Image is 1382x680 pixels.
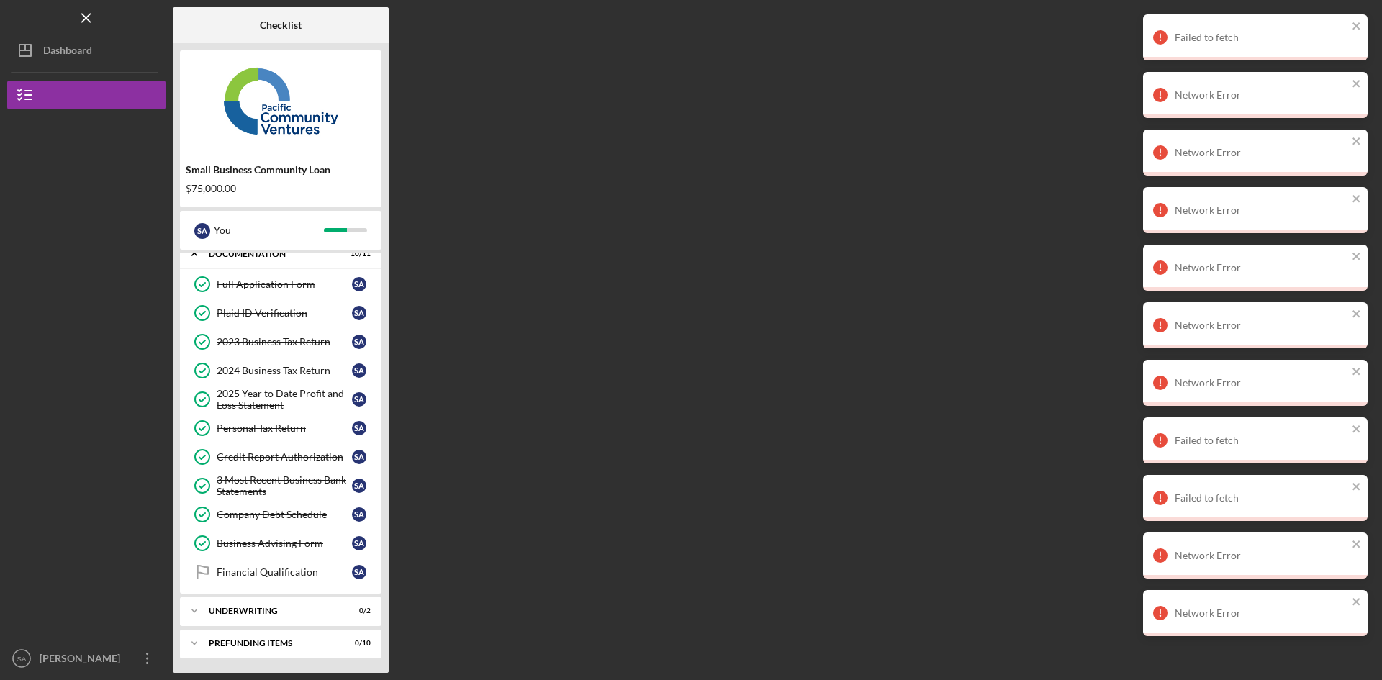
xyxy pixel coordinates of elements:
[1175,89,1347,101] div: Network Error
[1352,20,1362,34] button: close
[217,365,352,376] div: 2024 Business Tax Return
[217,451,352,463] div: Credit Report Authorization
[217,336,352,348] div: 2023 Business Tax Return
[187,414,374,443] a: Personal Tax ReturnSA
[1352,193,1362,207] button: close
[217,422,352,434] div: Personal Tax Return
[352,277,366,291] div: S A
[352,306,366,320] div: S A
[217,388,352,411] div: 2025 Year to Date Profit and Loss Statement
[7,644,166,673] button: SA[PERSON_NAME]
[209,639,335,648] div: Prefunding Items
[187,558,374,586] a: Financial QualificationSA
[260,19,302,31] b: Checklist
[217,278,352,290] div: Full Application Form
[1175,147,1347,158] div: Network Error
[352,565,366,579] div: S A
[187,270,374,299] a: Full Application FormSA
[209,250,335,258] div: Documentation
[352,363,366,378] div: S A
[187,356,374,385] a: 2024 Business Tax ReturnSA
[186,183,376,194] div: $75,000.00
[1175,32,1347,43] div: Failed to fetch
[17,655,27,663] text: SA
[352,479,366,493] div: S A
[345,250,371,258] div: 10 / 11
[352,450,366,464] div: S A
[352,536,366,550] div: S A
[1352,538,1362,552] button: close
[7,36,166,65] button: Dashboard
[1352,308,1362,322] button: close
[352,335,366,349] div: S A
[214,218,324,242] div: You
[187,443,374,471] a: Credit Report AuthorizationSA
[187,299,374,327] a: Plaid ID VerificationSA
[187,327,374,356] a: 2023 Business Tax ReturnSA
[1352,366,1362,379] button: close
[1175,204,1347,216] div: Network Error
[194,223,210,239] div: S A
[187,471,374,500] a: 3 Most Recent Business Bank StatementsSA
[1175,319,1347,331] div: Network Error
[217,474,352,497] div: 3 Most Recent Business Bank Statements
[187,529,374,558] a: Business Advising FormSA
[1352,423,1362,437] button: close
[1352,596,1362,609] button: close
[180,58,381,144] img: Product logo
[1352,78,1362,91] button: close
[1175,550,1347,561] div: Network Error
[217,307,352,319] div: Plaid ID Verification
[352,507,366,522] div: S A
[345,607,371,615] div: 0 / 2
[187,500,374,529] a: Company Debt ScheduleSA
[1175,262,1347,273] div: Network Error
[43,36,92,68] div: Dashboard
[1352,135,1362,149] button: close
[217,538,352,549] div: Business Advising Form
[1175,377,1347,389] div: Network Error
[1175,492,1347,504] div: Failed to fetch
[36,644,130,676] div: [PERSON_NAME]
[209,607,335,615] div: Underwriting
[352,421,366,435] div: S A
[1175,607,1347,619] div: Network Error
[1175,435,1347,446] div: Failed to fetch
[352,392,366,407] div: S A
[187,385,374,414] a: 2025 Year to Date Profit and Loss StatementSA
[1352,481,1362,494] button: close
[1352,250,1362,264] button: close
[186,164,376,176] div: Small Business Community Loan
[217,566,352,578] div: Financial Qualification
[217,509,352,520] div: Company Debt Schedule
[345,639,371,648] div: 0 / 10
